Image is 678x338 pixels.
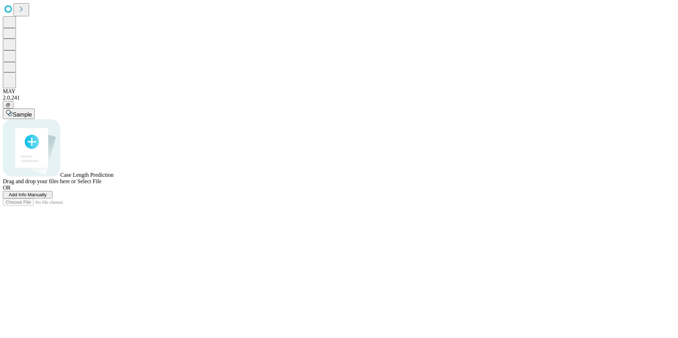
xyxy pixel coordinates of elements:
span: Add Info Manually [9,192,47,197]
button: @ [3,101,13,108]
span: Sample [13,112,32,118]
div: MAY [3,88,675,95]
span: OR [3,185,11,191]
div: 2.0.241 [3,95,675,101]
span: Case Length Prediction [60,172,113,178]
button: Sample [3,108,35,119]
span: Drag and drop your files here or [3,178,76,184]
span: Select File [77,178,101,184]
span: @ [6,102,11,107]
button: Add Info Manually [3,191,52,198]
